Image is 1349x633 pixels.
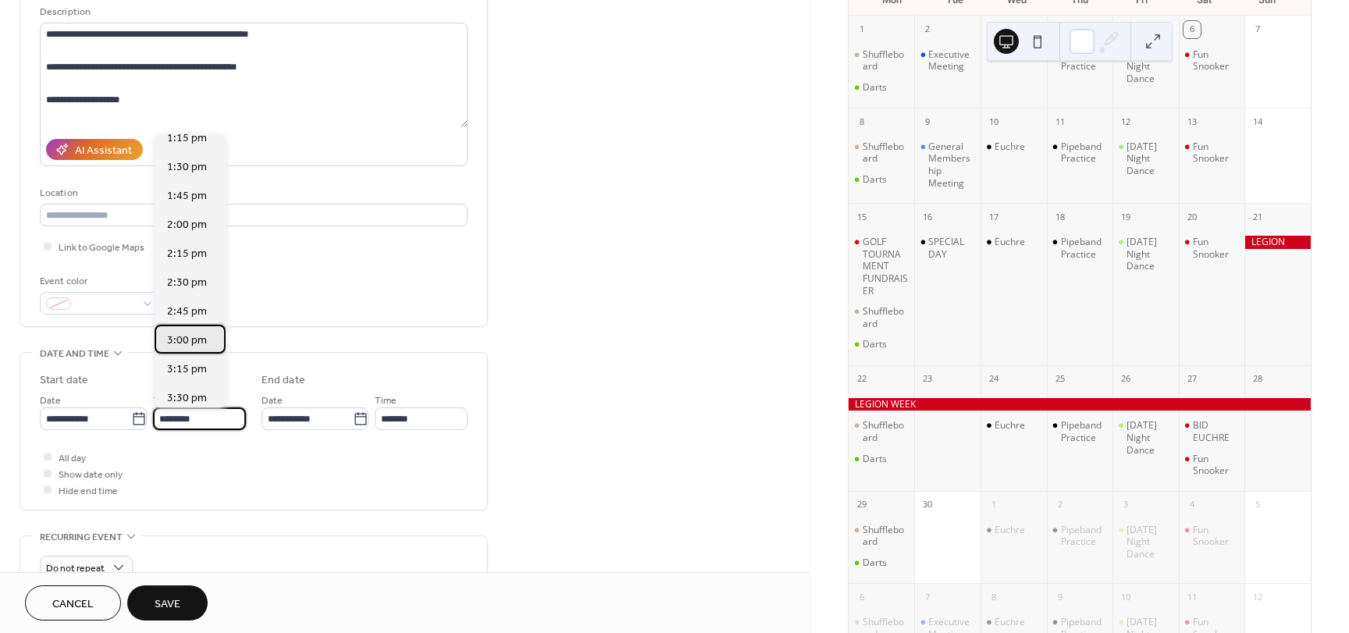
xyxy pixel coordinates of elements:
[1183,496,1201,514] div: 4
[127,585,208,621] button: Save
[1052,113,1069,130] div: 11
[853,371,870,388] div: 22
[981,236,1047,248] div: Euchre
[853,113,870,130] div: 8
[985,496,1002,514] div: 1
[1183,113,1201,130] div: 13
[928,140,974,189] div: General Membership Meeting
[1179,419,1245,443] div: BID EUCHRE
[853,496,870,514] div: 29
[1249,208,1266,226] div: 21
[40,372,88,389] div: Start date
[46,560,105,578] span: Do not repeat
[849,557,915,569] div: Darts
[919,589,936,606] div: 7
[1193,419,1239,443] div: BID EUCHRE
[375,393,397,409] span: Time
[25,585,121,621] button: Cancel
[981,616,1047,628] div: Euchre
[1249,113,1266,130] div: 14
[1061,236,1107,260] div: Pipeband Practice
[1112,140,1179,177] div: Friday Night Dance
[1117,496,1134,514] div: 3
[40,273,157,290] div: Event color
[262,393,283,409] span: Date
[59,467,123,483] span: Show date only
[167,130,207,147] span: 1:15 pm
[981,140,1047,153] div: Euchre
[40,393,61,409] span: Date
[995,616,1025,628] div: Euchre
[1047,524,1113,548] div: Pipeband Practice
[995,236,1025,248] div: Euchre
[1112,236,1179,272] div: Friday Night Dance
[995,419,1025,432] div: Euchre
[167,246,207,262] span: 2:15 pm
[1249,496,1266,514] div: 5
[1249,371,1266,388] div: 28
[914,236,981,260] div: SPECIAL DAY
[167,159,207,176] span: 1:30 pm
[1061,140,1107,165] div: Pipeband Practice
[262,372,305,389] div: End date
[1127,236,1173,272] div: [DATE] Night Dance
[863,48,909,73] div: Shuffleboard
[1112,419,1179,456] div: Friday Night Dance
[1179,48,1245,73] div: Fun Snooker
[1244,236,1311,249] div: LEGION WEEK
[1052,371,1069,388] div: 25
[1193,236,1239,260] div: Fun Snooker
[167,333,207,349] span: 3:00 pm
[40,346,109,362] span: Date and time
[985,113,1002,130] div: 10
[914,140,981,189] div: General Membership Meeting
[1047,419,1113,443] div: Pipeband Practice
[849,338,915,350] div: Darts
[981,524,1047,536] div: Euchre
[52,596,94,613] span: Cancel
[167,304,207,320] span: 2:45 pm
[1047,140,1113,165] div: Pipeband Practice
[1183,208,1201,226] div: 20
[1127,419,1173,456] div: [DATE] Night Dance
[1052,589,1069,606] div: 9
[849,140,915,165] div: Shuffleboard
[981,419,1047,432] div: Euchre
[928,48,974,73] div: Executive Meeting
[849,398,1311,411] div: LEGION WEEK
[59,450,86,467] span: All day
[1117,21,1134,38] div: 5
[853,21,870,38] div: 1
[1052,208,1069,226] div: 18
[863,236,909,297] div: GOLF TOURNAMENT FUNDRAISER
[1179,140,1245,165] div: Fun Snooker
[863,419,909,443] div: Shuffleboard
[849,48,915,73] div: Shuffleboard
[1193,453,1239,477] div: Fun Snooker
[1127,48,1173,85] div: [DATE] Night Dance
[863,81,887,94] div: Darts
[167,217,207,233] span: 2:00 pm
[75,143,132,159] div: AI Assistant
[1127,524,1173,560] div: [DATE] Night Dance
[1249,21,1266,38] div: 7
[849,173,915,186] div: Darts
[863,338,887,350] div: Darts
[849,524,915,548] div: Shuffleboard
[863,140,909,165] div: Shuffleboard
[1193,140,1239,165] div: Fun Snooker
[167,275,207,291] span: 2:30 pm
[1249,589,1266,606] div: 12
[849,236,915,297] div: GOLF TOURNAMENT FUNDRAISER
[919,208,936,226] div: 16
[1183,21,1201,38] div: 6
[995,140,1025,153] div: Euchre
[853,589,870,606] div: 6
[1112,48,1179,85] div: Friday Night Dance
[1193,48,1239,73] div: Fun Snooker
[849,453,915,465] div: Darts
[1061,524,1107,548] div: Pipeband Practice
[1052,21,1069,38] div: 4
[863,524,909,548] div: Shuffleboard
[1193,524,1239,548] div: Fun Snooker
